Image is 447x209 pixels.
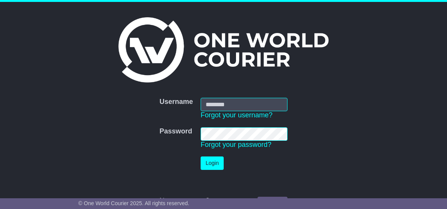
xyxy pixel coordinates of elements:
[160,127,192,136] label: Password
[160,197,287,205] div: No account yet?
[201,156,224,170] button: Login
[118,17,328,82] img: One World
[201,111,273,119] a: Forgot your username?
[160,98,193,106] label: Username
[201,141,271,148] a: Forgot your password?
[78,200,189,206] span: © One World Courier 2025. All rights reserved.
